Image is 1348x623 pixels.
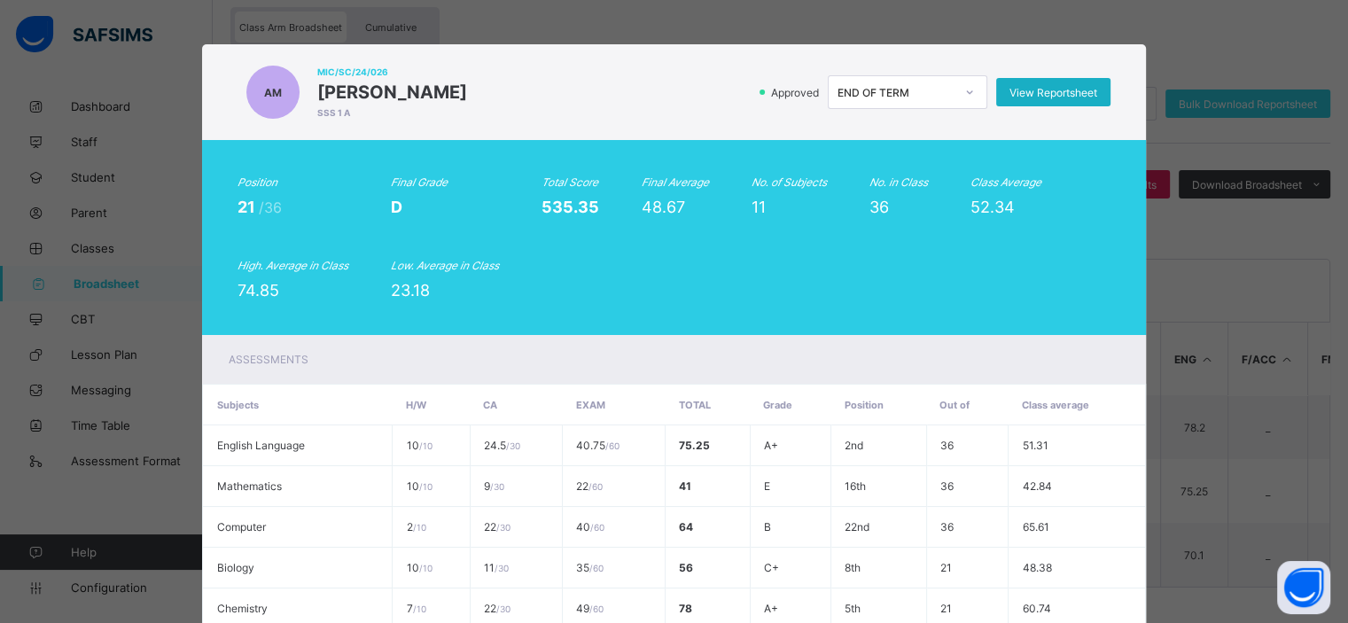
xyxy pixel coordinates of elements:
span: 35 [576,561,604,574]
span: / 60 [588,481,603,492]
span: English Language [217,439,305,452]
span: 36 [940,479,954,493]
span: Subjects [217,399,259,411]
i: Final Average [642,175,709,189]
span: 65.61 [1022,520,1048,533]
span: D [391,198,402,216]
span: 49 [576,602,604,615]
span: 22nd [845,520,869,533]
span: View Reportsheet [1009,86,1097,99]
i: Low. Average in Class [391,259,499,272]
span: 10 [406,561,432,574]
span: Class average [1022,399,1089,411]
span: / 10 [412,522,425,533]
span: Position [845,399,884,411]
span: 52.34 [970,198,1015,216]
i: No. of Subjects [752,175,827,189]
span: Out of [939,399,970,411]
i: Class Average [970,175,1041,189]
span: 5th [845,602,861,615]
span: EXAM [575,399,604,411]
i: Position [238,175,277,189]
span: 51.31 [1022,439,1048,452]
span: / 30 [496,522,510,533]
button: Open asap [1277,561,1330,614]
span: 21 [940,561,952,574]
span: 64 [679,520,693,533]
span: 535.35 [542,198,599,216]
span: Mathematics [217,479,282,493]
span: / 60 [589,563,604,573]
span: 36 [869,198,889,216]
i: High. Average in Class [238,259,348,272]
span: 2nd [845,439,863,452]
span: C+ [764,561,779,574]
span: 24.5 [484,439,520,452]
span: 21 [940,602,952,615]
span: / 30 [490,481,504,492]
span: 60.74 [1022,602,1050,615]
span: 10 [406,439,432,452]
span: / 30 [496,604,510,614]
span: / 30 [495,563,509,573]
span: E [764,479,770,493]
span: MIC/SC/24/026 [317,66,467,77]
span: / 10 [412,604,425,614]
span: Approved [769,86,824,99]
span: 23.18 [391,281,430,300]
span: A+ [764,439,778,452]
div: END OF TERM [838,86,955,99]
span: 48.38 [1022,561,1051,574]
span: Computer [217,520,266,533]
span: / 10 [418,481,432,492]
span: CA [483,399,497,411]
span: / 10 [418,440,432,451]
i: No. in Class [869,175,928,189]
span: 11 [484,561,509,574]
span: 10 [406,479,432,493]
span: 8th [845,561,861,574]
span: [PERSON_NAME] [317,82,467,103]
span: Grade [763,399,792,411]
span: 78 [679,602,692,615]
span: 9 [484,479,504,493]
span: H/W [406,399,426,411]
span: 75.25 [679,439,710,452]
span: 7 [406,602,425,615]
span: 36 [940,439,954,452]
span: Assessments [229,353,308,366]
span: / 60 [590,522,604,533]
span: 22 [484,602,510,615]
i: Final Grade [391,175,448,189]
span: 11 [752,198,766,216]
span: 22 [576,479,603,493]
span: Biology [217,561,254,574]
span: 16th [845,479,866,493]
span: 22 [484,520,510,533]
span: 40 [576,520,604,533]
span: SSS 1 A [317,107,467,118]
span: / 30 [506,440,520,451]
span: 40.75 [576,439,619,452]
span: / 60 [589,604,604,614]
span: 2 [406,520,425,533]
span: / 60 [605,440,619,451]
span: 48.67 [642,198,685,216]
span: 42.84 [1022,479,1051,493]
span: /36 [259,199,282,216]
span: 36 [940,520,954,533]
span: Total [679,399,711,411]
span: 21 [238,198,259,216]
span: / 10 [418,563,432,573]
span: 41 [679,479,691,493]
span: Chemistry [217,602,268,615]
span: 56 [679,561,693,574]
span: A+ [764,602,778,615]
i: Total Score [542,175,598,189]
span: B [764,520,771,533]
span: 74.85 [238,281,279,300]
span: AM [264,86,282,99]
